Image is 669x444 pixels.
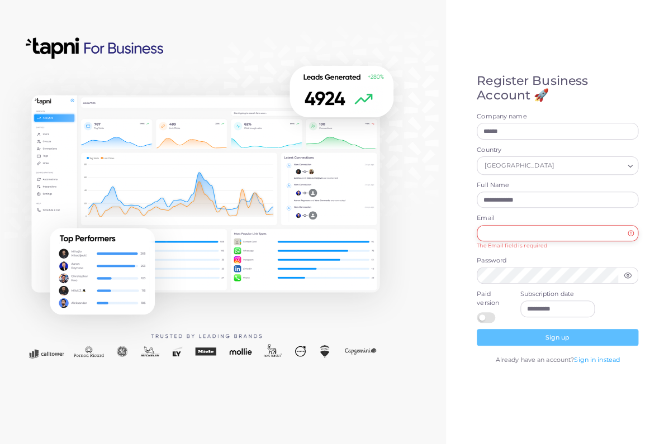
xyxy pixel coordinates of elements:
[477,256,638,265] label: Password
[557,160,623,172] input: Search for option
[477,112,638,121] label: Company name
[477,74,638,103] h4: Register Business Account 🚀
[477,146,638,155] label: Country
[483,160,556,172] span: [GEOGRAPHIC_DATA]
[477,156,638,174] div: Search for option
[495,356,574,364] span: Already have an account?
[520,290,595,299] label: Subscription date
[477,290,508,308] label: Paid version
[477,181,638,190] label: Full Name
[477,242,547,249] small: The Email field is required
[477,214,638,223] label: Email
[574,356,620,364] a: Sign in instead
[477,329,638,346] button: Sign up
